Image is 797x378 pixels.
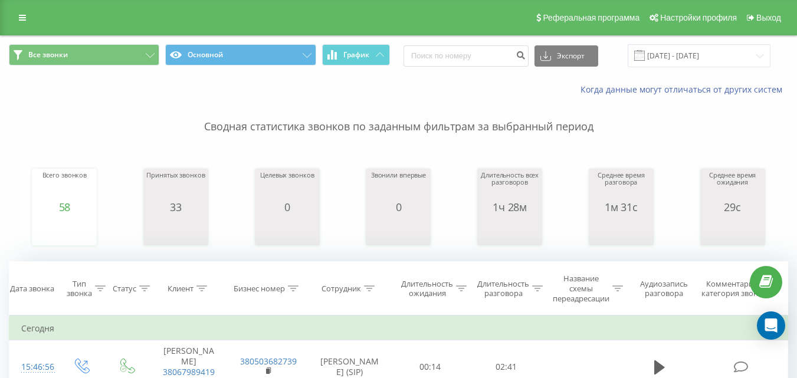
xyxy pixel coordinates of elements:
[703,172,762,201] div: Среднее время ожидания
[42,172,87,201] div: Всего звонков
[28,50,68,60] span: Все звонки
[404,45,529,67] input: Поиск по номеру
[260,201,314,213] div: 0
[543,13,639,22] span: Реферальная программа
[168,284,193,294] div: Клиент
[660,13,737,22] span: Настройки профиля
[757,311,785,340] div: Open Intercom Messenger
[9,96,788,134] p: Сводная статистика звонков по заданным фильтрам за выбранный период
[699,279,768,299] div: Комментарий/категория звонка
[592,201,651,213] div: 1м 31с
[371,172,426,201] div: Звонили впервые
[322,44,390,65] button: График
[756,13,781,22] span: Выход
[322,284,361,294] div: Сотрудник
[634,279,694,299] div: Аудиозапись разговора
[146,172,205,201] div: Принятых звонков
[343,51,369,59] span: График
[480,172,539,201] div: Длительность всех разговоров
[240,356,297,367] a: 380503682739
[580,84,788,95] a: Когда данные могут отличаться от других систем
[146,201,205,213] div: 33
[113,284,136,294] div: Статус
[9,44,159,65] button: Все звонки
[234,284,285,294] div: Бизнес номер
[592,172,651,201] div: Среднее время разговора
[477,279,529,299] div: Длительность разговора
[67,279,92,299] div: Тип звонка
[480,201,539,213] div: 1ч 28м
[371,201,426,213] div: 0
[42,201,87,213] div: 58
[703,201,762,213] div: 29с
[401,279,453,299] div: Длительность ожидания
[553,274,609,304] div: Название схемы переадресации
[9,317,788,340] td: Сегодня
[534,45,598,67] button: Экспорт
[260,172,314,201] div: Целевых звонков
[165,44,316,65] button: Основной
[10,284,54,294] div: Дата звонка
